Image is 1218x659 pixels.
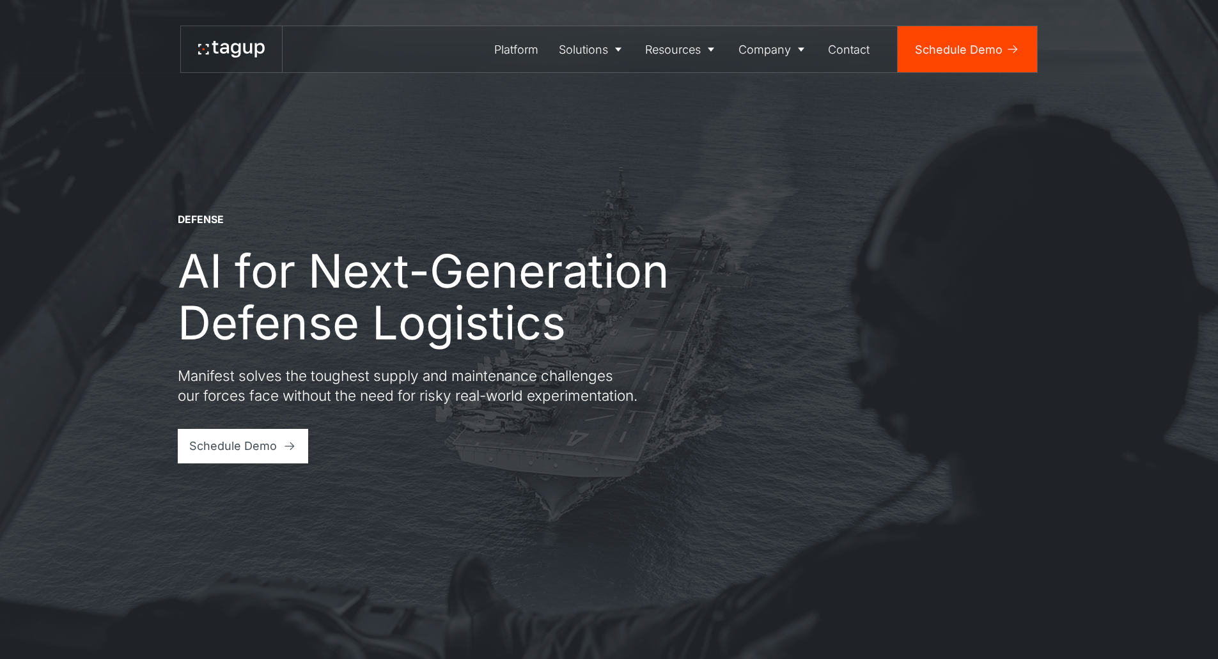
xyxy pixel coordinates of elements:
[189,437,277,454] div: Schedule Demo
[494,41,538,58] div: Platform
[738,41,791,58] div: Company
[645,41,701,58] div: Resources
[728,26,818,72] a: Company
[818,26,880,72] a: Contact
[915,41,1003,58] div: Schedule Demo
[636,26,729,72] a: Resources
[485,26,549,72] a: Platform
[178,366,638,406] p: Manifest solves the toughest supply and maintenance challenges our forces face without the need f...
[828,41,870,58] div: Contact
[178,429,309,463] a: Schedule Demo
[549,26,636,72] a: Solutions
[178,213,224,227] div: DEFENSE
[559,41,608,58] div: Solutions
[178,245,715,348] h1: AI for Next-Generation Defense Logistics
[898,26,1037,72] a: Schedule Demo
